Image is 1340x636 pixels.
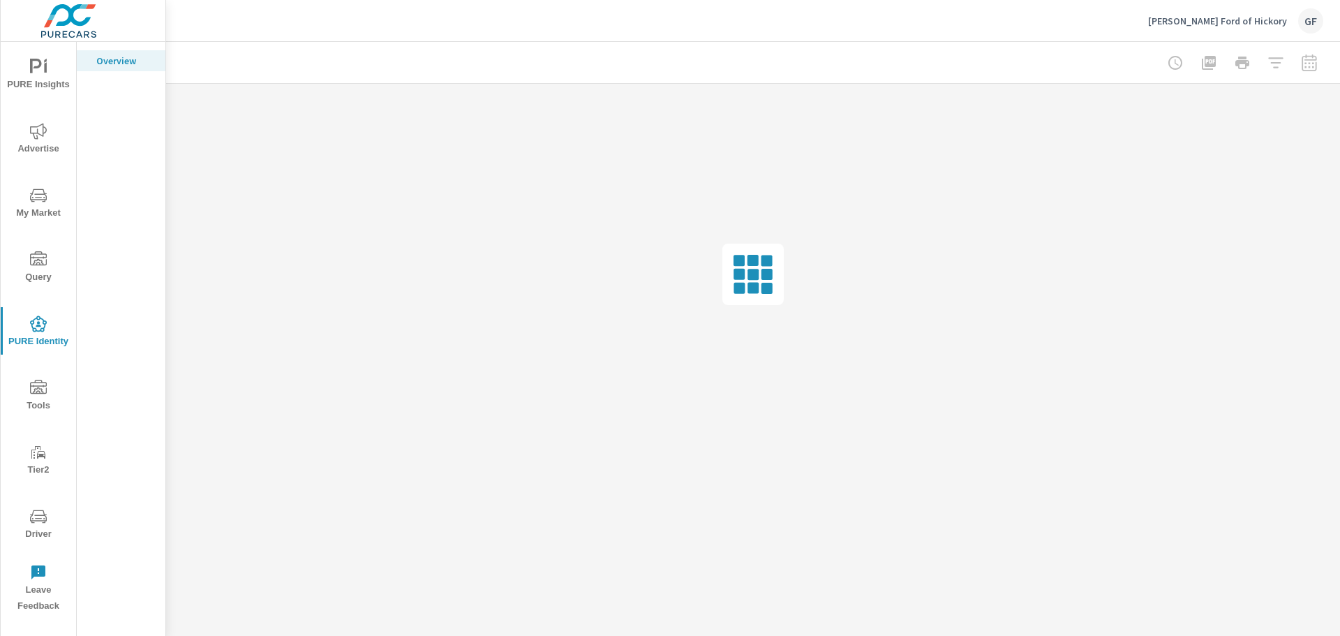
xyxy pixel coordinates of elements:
[5,508,72,542] span: Driver
[5,59,72,93] span: PURE Insights
[5,251,72,286] span: Query
[96,54,154,68] p: Overview
[5,123,72,157] span: Advertise
[1298,8,1323,34] div: GF
[1,42,76,620] div: nav menu
[5,316,72,350] span: PURE Identity
[77,50,165,71] div: Overview
[5,187,72,221] span: My Market
[1148,15,1287,27] p: [PERSON_NAME] Ford of Hickory
[5,564,72,614] span: Leave Feedback
[5,444,72,478] span: Tier2
[5,380,72,414] span: Tools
